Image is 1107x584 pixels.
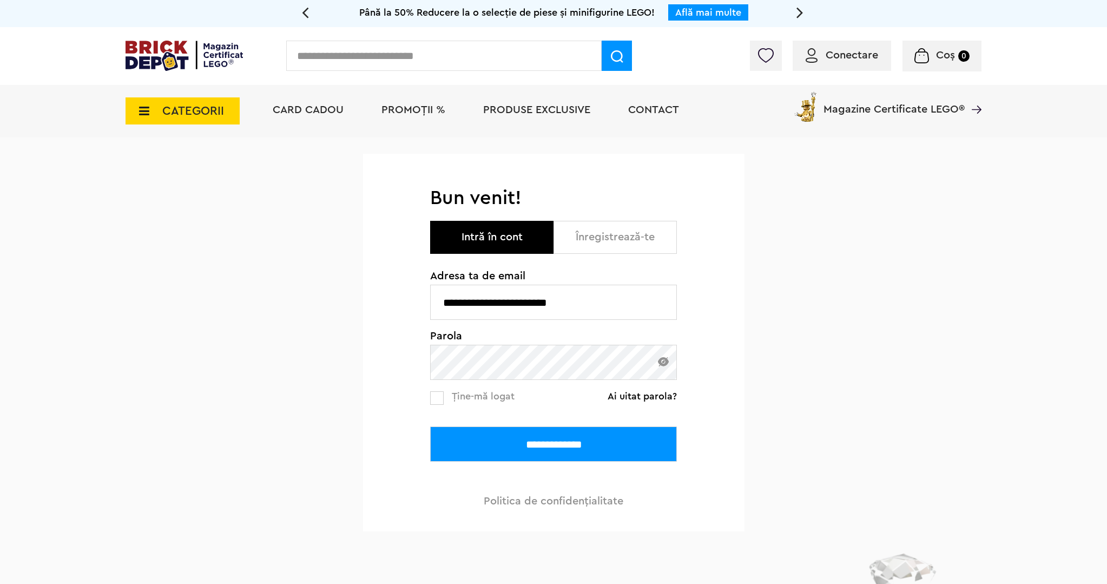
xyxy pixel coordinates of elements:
span: CATEGORII [162,105,224,117]
a: Politica de confidenţialitate [484,496,623,507]
a: Află mai multe [675,8,741,17]
a: Conectare [806,50,878,61]
a: Produse exclusive [483,104,590,115]
span: Până la 50% Reducere la o selecție de piese și minifigurine LEGO! [359,8,655,17]
span: Ține-mă logat [452,391,515,401]
button: Intră în cont [430,221,553,254]
a: PROMOȚII % [381,104,445,115]
span: Magazine Certificate LEGO® [823,90,965,115]
a: Ai uitat parola? [608,391,677,402]
button: Înregistrează-te [553,221,677,254]
a: Contact [628,104,679,115]
span: Parola [430,331,677,342]
a: Magazine Certificate LEGO® [965,90,981,101]
span: Adresa ta de email [430,271,677,281]
a: Card Cadou [273,104,344,115]
h1: Bun venit! [430,186,677,210]
small: 0 [958,50,970,62]
span: Coș [936,50,955,61]
span: Conectare [826,50,878,61]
